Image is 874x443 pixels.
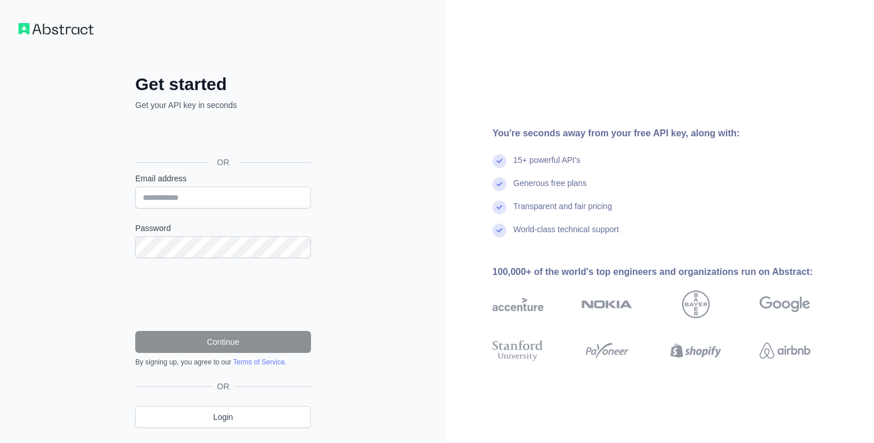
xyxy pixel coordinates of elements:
[492,224,506,237] img: check mark
[682,291,710,318] img: bayer
[213,381,234,392] span: OR
[492,200,506,214] img: check mark
[135,74,311,95] h2: Get started
[135,358,311,367] div: By signing up, you agree to our .
[513,177,587,200] div: Generous free plans
[135,331,311,353] button: Continue
[233,358,284,366] a: Terms of Service
[18,23,94,35] img: Workflow
[129,124,314,149] iframe: Sign in with Google Button
[513,154,580,177] div: 15+ powerful API's
[492,177,506,191] img: check mark
[492,126,847,140] div: You're seconds away from your free API key, along with:
[513,224,619,247] div: World-class technical support
[492,338,543,363] img: stanford university
[492,154,506,168] img: check mark
[135,272,311,317] iframe: reCAPTCHA
[135,406,311,428] a: Login
[513,200,612,224] div: Transparent and fair pricing
[492,291,543,318] img: accenture
[135,99,311,111] p: Get your API key in seconds
[760,338,810,363] img: airbnb
[492,265,847,279] div: 100,000+ of the world's top engineers and organizations run on Abstract:
[135,222,311,234] label: Password
[760,291,810,318] img: google
[582,291,632,318] img: nokia
[135,173,311,184] label: Email address
[671,338,721,363] img: shopify
[582,338,632,363] img: payoneer
[208,157,239,168] span: OR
